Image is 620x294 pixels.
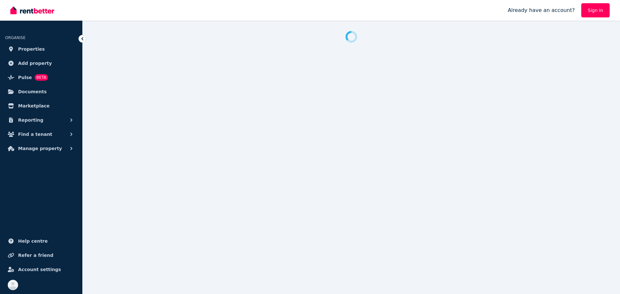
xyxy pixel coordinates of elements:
button: Find a tenant [5,128,77,141]
span: Help centre [18,237,48,245]
a: Add property [5,57,77,70]
span: Reporting [18,116,43,124]
span: Marketplace [18,102,49,110]
span: Pulse [18,74,32,81]
span: Refer a friend [18,251,53,259]
span: Already have an account? [508,6,575,14]
a: Refer a friend [5,249,77,262]
a: Help centre [5,235,77,248]
span: Add property [18,59,52,67]
a: Documents [5,85,77,98]
span: Manage property [18,145,62,152]
button: Reporting [5,114,77,127]
button: Manage property [5,142,77,155]
a: Marketplace [5,99,77,112]
span: Find a tenant [18,130,52,138]
a: Properties [5,43,77,56]
span: BETA [35,74,48,81]
span: Properties [18,45,45,53]
a: PulseBETA [5,71,77,84]
a: Account settings [5,263,77,276]
span: ORGANISE [5,35,26,40]
img: RentBetter [10,5,54,15]
span: Documents [18,88,47,96]
span: Account settings [18,266,61,273]
a: Sign In [581,3,610,17]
